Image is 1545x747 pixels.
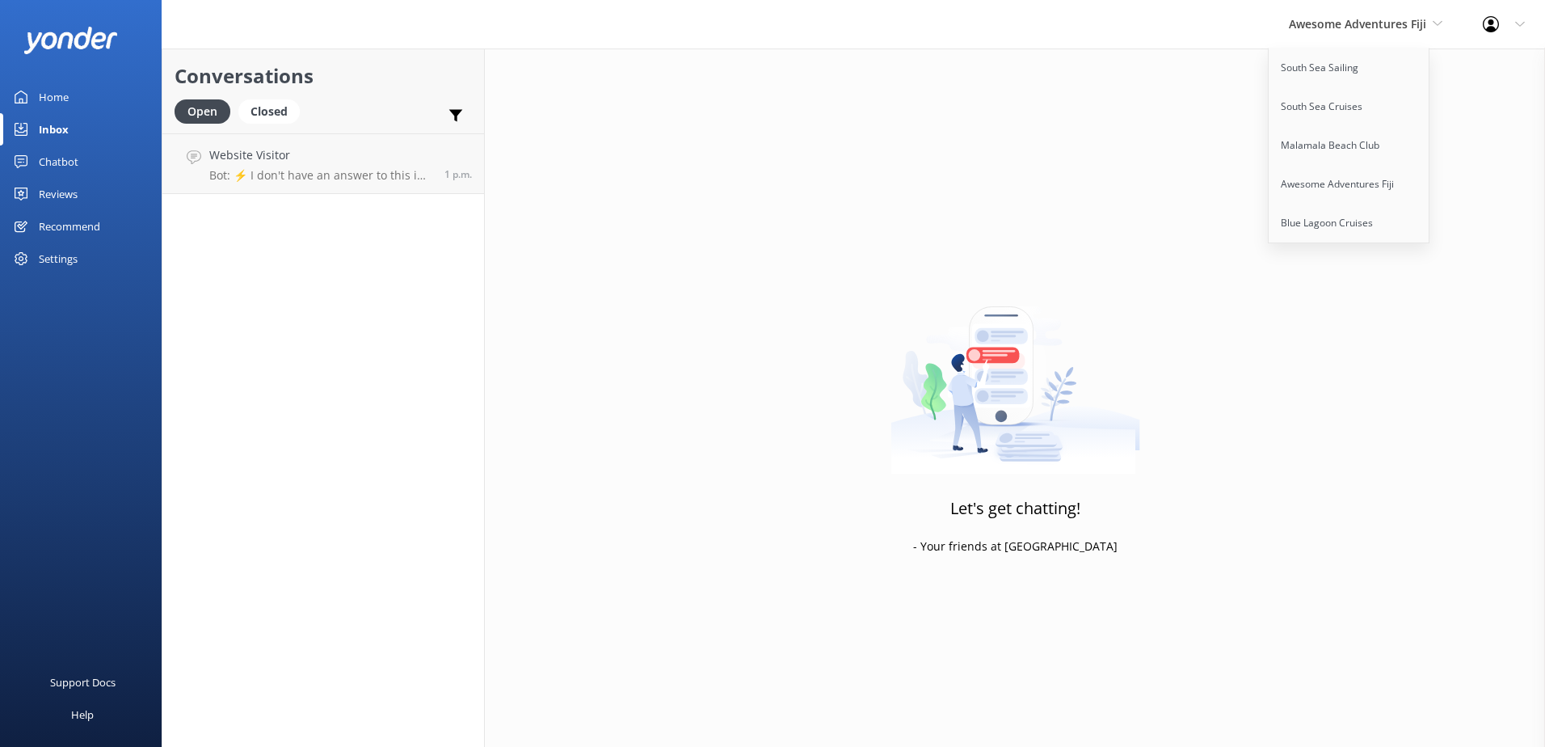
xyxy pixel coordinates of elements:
a: Blue Lagoon Cruises [1269,204,1430,243]
h3: Let's get chatting! [950,496,1080,521]
span: Awesome Adventures Fiji [1289,16,1426,32]
a: Website VisitorBot: ⚡ I don't have an answer to this in my knowledge base. Please try to rephrase... [162,133,484,194]
span: 12:28am 17-Aug-2025 (UTC +12:00) Pacific/Auckland [444,167,472,181]
div: Support Docs [50,666,116,698]
p: Bot: ⚡ I don't have an answer to this in my knowledge base. Please try to rephrase your question,... [209,168,432,183]
div: Closed [238,99,300,124]
div: Chatbot [39,146,78,178]
a: Awesome Adventures Fiji [1269,165,1430,204]
div: Reviews [39,178,78,210]
a: South Sea Sailing [1269,49,1430,87]
div: Recommend [39,210,100,243]
img: yonder-white-logo.png [24,27,117,53]
div: Home [39,81,69,113]
a: Closed [238,102,308,120]
h2: Conversations [175,61,472,91]
h4: Website Visitor [209,146,432,164]
a: South Sea Cruises [1269,87,1430,126]
div: Inbox [39,113,69,146]
p: - Your friends at [GEOGRAPHIC_DATA] [913,538,1118,555]
a: Malamala Beach Club [1269,126,1430,165]
div: Settings [39,243,78,275]
div: Open [175,99,230,124]
div: Help [71,698,94,731]
img: artwork of a man stealing a conversation from at giant smartphone [890,272,1140,475]
a: Open [175,102,238,120]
